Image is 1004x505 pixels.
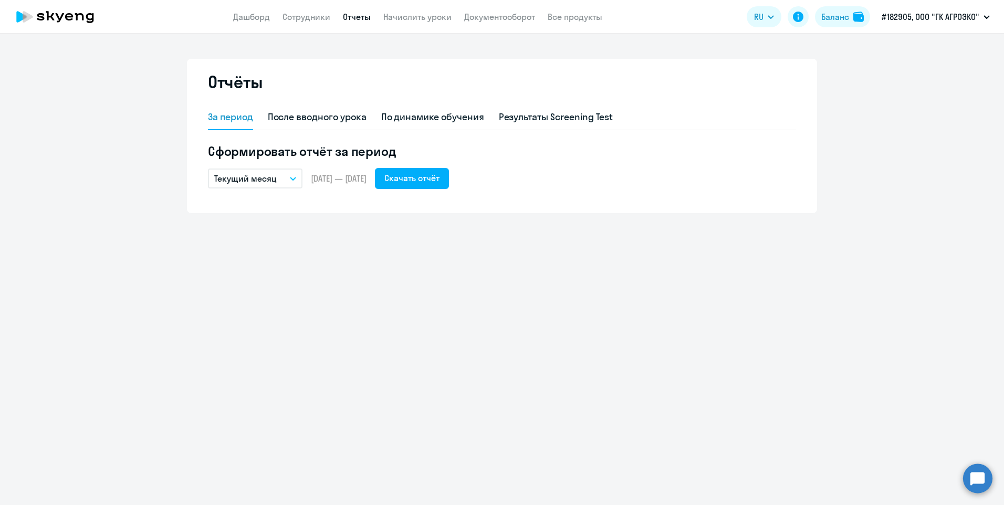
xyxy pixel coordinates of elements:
[821,10,849,23] div: Баланс
[214,172,277,185] p: Текущий месяц
[208,71,263,92] h2: Отчёты
[876,4,995,29] button: #182905, ООО "ГК АГРОЭКО"
[853,12,864,22] img: balance
[815,6,870,27] button: Балансbalance
[208,143,796,160] h5: Сформировать отчёт за период
[383,12,452,22] a: Начислить уроки
[311,173,367,184] span: [DATE] — [DATE]
[233,12,270,22] a: Дашборд
[747,6,781,27] button: RU
[381,110,484,124] div: По динамике обучения
[548,12,602,22] a: Все продукты
[375,168,449,189] button: Скачать отчёт
[754,10,764,23] span: RU
[268,110,367,124] div: После вводного урока
[283,12,330,22] a: Сотрудники
[464,12,535,22] a: Документооборот
[343,12,371,22] a: Отчеты
[384,172,440,184] div: Скачать отчёт
[499,110,613,124] div: Результаты Screening Test
[882,10,979,23] p: #182905, ООО "ГК АГРОЭКО"
[208,169,302,188] button: Текущий месяц
[208,110,253,124] div: За период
